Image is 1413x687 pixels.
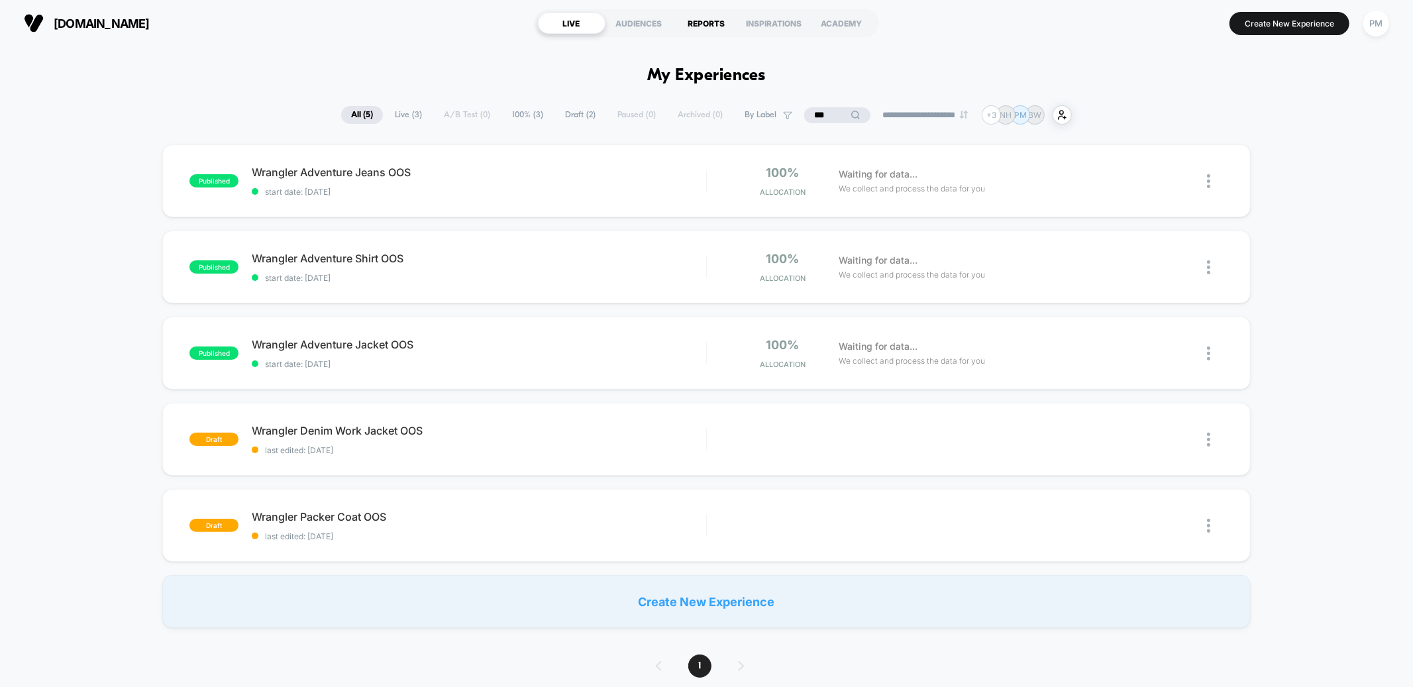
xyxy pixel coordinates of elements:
img: Visually logo [24,13,44,33]
span: draft [189,433,238,446]
span: published [189,346,238,360]
span: start date: [DATE] [252,187,706,197]
span: Draft ( 2 ) [555,106,605,124]
img: close [1207,260,1210,274]
span: Waiting for data... [839,253,917,268]
span: start date: [DATE] [252,273,706,283]
span: Live ( 3 ) [385,106,432,124]
p: PM [1014,110,1027,120]
img: close [1207,174,1210,188]
span: Waiting for data... [839,339,917,354]
div: LIVE [538,13,605,34]
span: 100% ( 3 ) [502,106,553,124]
span: We collect and process the data for you [839,268,985,281]
span: start date: [DATE] [252,359,706,369]
span: 100% [766,338,800,352]
div: + 3 [982,105,1001,125]
span: 1 [688,655,711,678]
span: last edited: [DATE] [252,445,706,455]
span: Allocation [760,360,806,369]
img: end [960,111,968,119]
span: We collect and process the data for you [839,354,985,367]
span: [DOMAIN_NAME] [54,17,150,30]
span: Wrangler Denim Work Jacket OOS [252,424,706,437]
h1: My Experiences [647,66,766,85]
img: close [1207,519,1210,533]
button: [DOMAIN_NAME] [20,13,154,34]
p: NH [1000,110,1012,120]
div: INSPIRATIONS [741,13,808,34]
img: close [1207,433,1210,447]
div: REPORTS [673,13,741,34]
span: Wrangler Adventure Jeans OOS [252,166,706,179]
span: 100% [766,252,800,266]
span: Allocation [760,274,806,283]
button: PM [1359,10,1393,37]
div: PM [1363,11,1389,36]
div: AUDIENCES [605,13,673,34]
span: Wrangler Packer Coat OOS [252,510,706,523]
span: last edited: [DATE] [252,531,706,541]
span: published [189,174,238,187]
div: ACADEMY [808,13,876,34]
span: 100% [766,166,800,180]
span: draft [189,519,238,532]
span: We collect and process the data for you [839,182,985,195]
span: All ( 5 ) [341,106,383,124]
span: Allocation [760,187,806,197]
span: published [189,260,238,274]
div: Create New Experience [162,575,1250,628]
button: Create New Experience [1230,12,1349,35]
span: Wrangler Adventure Shirt OOS [252,252,706,265]
span: By Label [745,110,776,120]
p: BW [1029,110,1042,120]
span: Waiting for data... [839,167,917,182]
img: close [1207,346,1210,360]
span: Wrangler Adventure Jacket OOS [252,338,706,351]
